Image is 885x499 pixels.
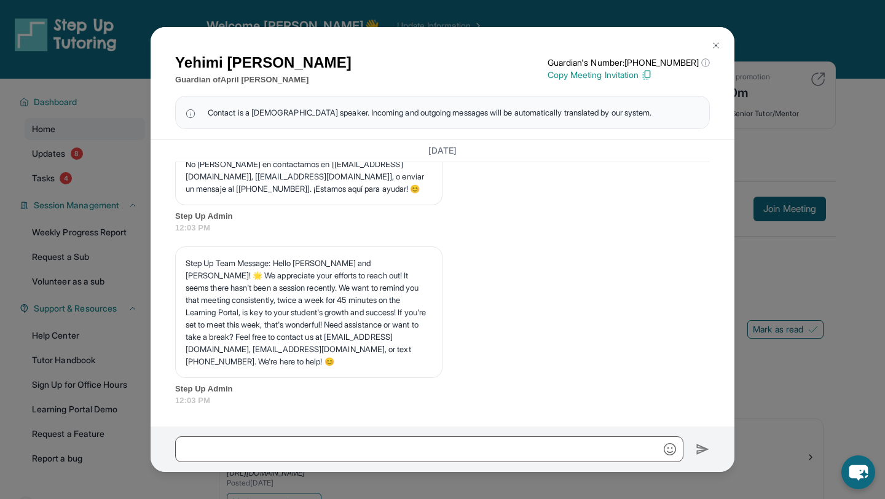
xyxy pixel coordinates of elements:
[641,69,652,81] img: Copy Icon
[696,442,710,457] img: Send icon
[208,106,651,119] span: Contact is a [DEMOGRAPHIC_DATA] speaker. Incoming and outgoing messages will be automatically tra...
[175,222,710,234] span: 12:03 PM
[175,144,710,157] h3: [DATE]
[175,395,710,407] span: 12:03 PM
[664,443,676,455] img: Emoji
[711,41,721,50] img: Close Icon
[175,210,710,222] span: Step Up Admin
[186,106,195,119] img: info Icon
[175,383,710,395] span: Step Up Admin
[175,52,352,74] h1: Yehimi [PERSON_NAME]
[175,74,352,86] p: Guardian of April [PERSON_NAME]
[841,455,875,489] button: chat-button
[548,57,710,69] p: Guardian's Number: [PHONE_NUMBER]
[186,257,432,367] p: Step Up Team Message: Hello [PERSON_NAME] and [PERSON_NAME]! 🌟 We appreciate your efforts to reac...
[548,69,710,81] p: Copy Meeting Invitation
[701,57,710,69] span: ⓘ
